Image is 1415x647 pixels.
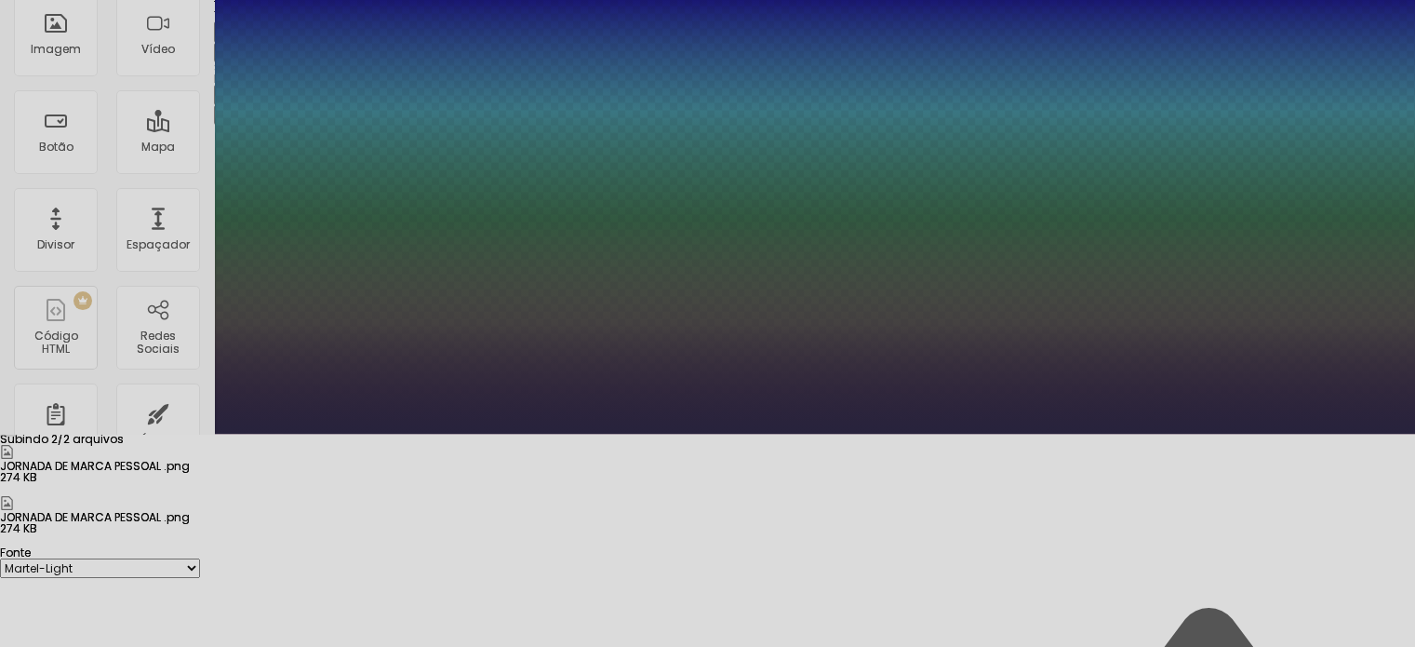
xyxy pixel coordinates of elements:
div: Espaçador [127,238,190,251]
div: Mapa [141,141,175,154]
div: Vídeo [141,43,175,56]
div: Divisor [37,238,74,251]
div: Redes Sociais [121,330,194,357]
div: Botão [39,141,73,154]
div: Imagem [31,43,81,56]
div: Código HTML [19,330,92,357]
